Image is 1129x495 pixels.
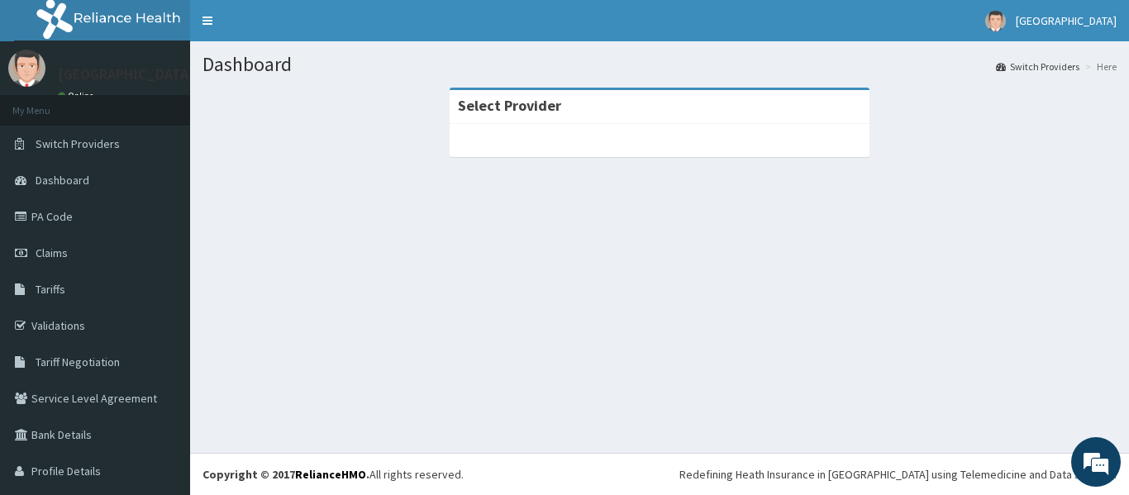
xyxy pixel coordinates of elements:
span: [GEOGRAPHIC_DATA] [1016,13,1117,28]
strong: Select Provider [458,96,561,115]
li: Here [1081,59,1117,74]
span: Switch Providers [36,136,120,151]
span: Tariffs [36,282,65,297]
span: Claims [36,245,68,260]
span: Tariff Negotiation [36,355,120,369]
p: [GEOGRAPHIC_DATA] [58,67,194,82]
a: Switch Providers [996,59,1079,74]
div: Redefining Heath Insurance in [GEOGRAPHIC_DATA] using Telemedicine and Data Science! [679,466,1117,483]
a: Online [58,90,98,102]
footer: All rights reserved. [190,453,1129,495]
a: RelianceHMO [295,467,366,482]
img: User Image [985,11,1006,31]
strong: Copyright © 2017 . [202,467,369,482]
span: Dashboard [36,173,89,188]
h1: Dashboard [202,54,1117,75]
img: User Image [8,50,45,87]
